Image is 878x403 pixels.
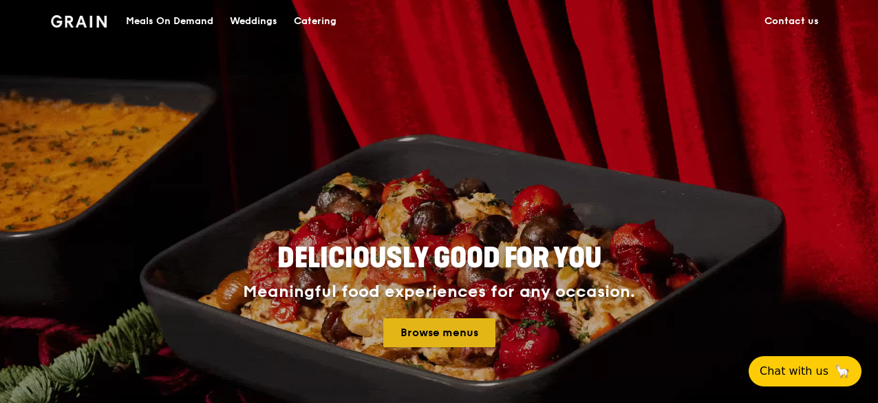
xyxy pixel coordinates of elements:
span: Chat with us [760,363,828,380]
a: Contact us [756,1,827,42]
div: Weddings [230,1,277,42]
div: Meaningful food experiences for any occasion. [191,282,687,302]
button: Chat with us🦙 [749,356,861,386]
img: Grain [51,15,107,28]
div: Meals On Demand [126,1,213,42]
a: Browse menus [383,318,495,347]
span: 🦙 [834,363,850,380]
div: Catering [294,1,336,42]
span: Deliciously good for you [277,242,601,275]
a: Catering [286,1,345,42]
a: Weddings [222,1,286,42]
